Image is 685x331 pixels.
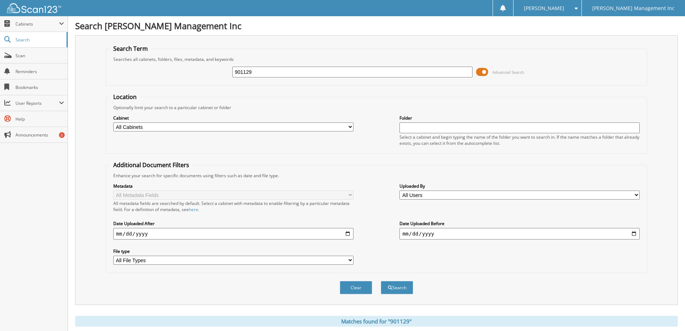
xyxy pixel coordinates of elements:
[113,183,353,189] label: Metadata
[113,115,353,121] label: Cabinet
[189,206,198,213] a: here
[113,220,353,227] label: Date Uploaded After
[15,116,64,122] span: Help
[381,281,413,294] button: Search
[110,45,151,53] legend: Search Term
[59,132,65,138] div: 5
[399,220,640,227] label: Date Uploaded Before
[110,161,193,169] legend: Additional Document Filters
[15,37,63,43] span: Search
[110,93,140,101] legend: Location
[113,228,353,240] input: start
[75,20,678,32] h1: Search [PERSON_NAME] Management Inc
[399,228,640,240] input: end
[15,21,59,27] span: Cabinets
[399,183,640,189] label: Uploaded By
[113,200,353,213] div: All metadata fields are searched by default. Select a cabinet with metadata to enable filtering b...
[113,248,353,254] label: File type
[110,56,643,62] div: Searches all cabinets, folders, files, metadata, and keywords
[15,53,64,59] span: Scan
[7,3,61,13] img: scan123-logo-white.svg
[399,115,640,121] label: Folder
[15,132,64,138] span: Announcements
[15,68,64,75] span: Reminders
[524,6,564,10] span: [PERSON_NAME]
[110,173,643,179] div: Enhance your search for specific documents using filters such as date and file type.
[75,316,678,327] div: Matches found for "901129"
[399,134,640,146] div: Select a cabinet and begin typing the name of the folder you want to search in. If the name match...
[110,104,643,111] div: Optionally limit your search to a particular cabinet or folder
[15,84,64,90] span: Bookmarks
[592,6,675,10] span: [PERSON_NAME] Management Inc
[15,100,59,106] span: User Reports
[340,281,372,294] button: Clear
[492,70,524,75] span: Advanced Search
